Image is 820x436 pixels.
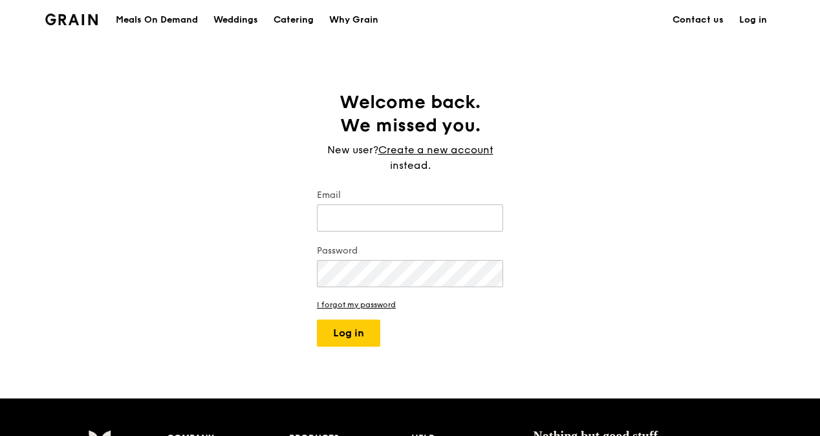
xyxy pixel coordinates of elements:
a: Weddings [206,1,266,39]
a: Contact us [665,1,731,39]
a: Create a new account [378,142,493,158]
div: Catering [274,1,314,39]
a: I forgot my password [317,300,503,309]
a: Catering [266,1,321,39]
div: Weddings [213,1,258,39]
button: Log in [317,320,380,347]
div: Why Grain [329,1,378,39]
a: Why Grain [321,1,386,39]
span: New user? [327,144,378,156]
a: Log in [731,1,775,39]
span: instead. [390,159,431,171]
div: Meals On Demand [116,1,198,39]
label: Password [317,245,503,257]
h1: Welcome back. We missed you. [317,91,503,137]
label: Email [317,189,503,202]
img: Grain [45,14,98,25]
